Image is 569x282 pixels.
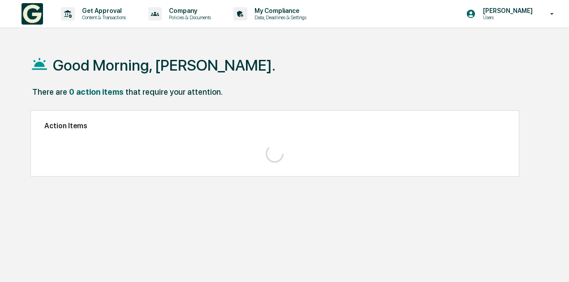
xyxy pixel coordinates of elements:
[162,7,216,14] p: Company
[247,14,311,21] p: Data, Deadlines & Settings
[162,14,216,21] p: Policies & Documents
[125,87,223,97] div: that require your attention.
[32,87,67,97] div: There are
[22,3,43,25] img: logo
[53,56,276,74] h1: Good Morning, [PERSON_NAME].
[44,122,505,130] h2: Action Items
[476,7,537,14] p: [PERSON_NAME]
[75,14,130,21] p: Content & Transactions
[476,14,537,21] p: Users
[69,87,124,97] div: 0 action items
[75,7,130,14] p: Get Approval
[247,7,311,14] p: My Compliance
